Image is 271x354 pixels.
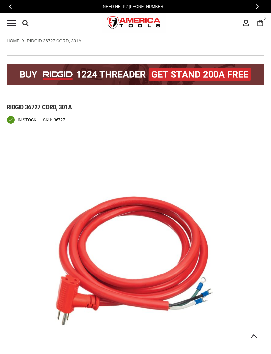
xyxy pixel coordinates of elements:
[7,38,19,44] a: Home
[7,116,36,124] div: Availability
[256,4,259,9] span: Next
[18,118,36,122] span: In stock
[7,103,72,111] span: Ridgid 36727 cord, 301a
[102,11,166,36] a: store logo
[101,3,166,10] a: Need Help? [PHONE_NUMBER]
[43,118,54,122] strong: SKU
[7,64,264,85] img: BOGO: Buy the RIDGID® 1224 Threader (26092), get the 92467 200A Stand FREE!
[102,11,166,36] img: America Tools
[9,4,12,9] span: Previous
[264,17,266,20] span: 0
[54,118,65,122] div: 36727
[7,20,16,26] div: Menu
[254,17,267,29] a: 0
[27,38,81,43] strong: RIDGID 36727 CORD, 301A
